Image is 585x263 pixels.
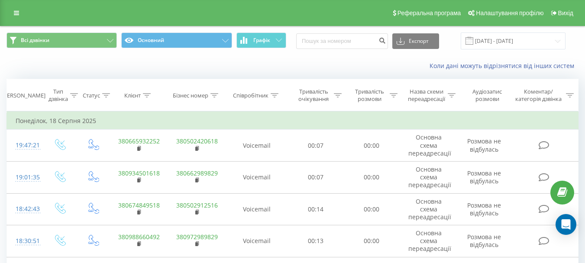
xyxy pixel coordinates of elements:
td: 00:00 [344,130,400,162]
button: Експорт [392,33,439,49]
a: 380972989829 [176,233,218,241]
a: 380988660492 [118,233,160,241]
div: 18:42:43 [16,201,34,218]
td: Voicemail [226,130,288,162]
a: 380934501618 [118,169,160,177]
td: 00:00 [344,193,400,225]
div: Тривалість очікування [296,88,332,103]
span: Реферальна програма [398,10,461,16]
button: Всі дзвінки [6,32,117,48]
td: 00:07 [288,161,344,193]
span: Розмова не відбулась [467,137,501,153]
a: Коли дані можуть відрізнятися вiд інших систем [430,62,579,70]
span: Розмова не відбулась [467,233,501,249]
span: Налаштування профілю [476,10,543,16]
td: Voicemail [226,193,288,225]
td: Основна схема переадресації [400,130,458,162]
div: Співробітник [233,92,268,99]
span: Розмова не відбулась [467,201,501,217]
div: Тип дзвінка [48,88,68,103]
div: [PERSON_NAME] [2,92,45,99]
div: Назва схеми переадресації [407,88,446,103]
div: Клієнт [124,92,141,99]
div: Тривалість розмови [352,88,388,103]
div: Статус [83,92,100,99]
td: 00:14 [288,193,344,225]
a: 380502420618 [176,137,218,145]
a: 380665932252 [118,137,160,145]
button: Графік [236,32,286,48]
td: Основна схема переадресації [400,225,458,257]
div: 19:01:35 [16,169,34,186]
span: Всі дзвінки [21,37,49,44]
div: Бізнес номер [173,92,208,99]
td: Основна схема переадресації [400,161,458,193]
td: Основна схема переадресації [400,193,458,225]
td: 00:07 [288,130,344,162]
div: Open Intercom Messenger [556,214,576,235]
td: 00:13 [288,225,344,257]
a: 380502912516 [176,201,218,209]
button: Основний [121,32,232,48]
div: 18:30:51 [16,233,34,250]
span: Розмова не відбулась [467,169,501,185]
td: Voicemail [226,225,288,257]
div: 19:47:21 [16,137,34,154]
span: Вихід [558,10,573,16]
td: 00:00 [344,161,400,193]
div: Аудіозапис розмови [465,88,509,103]
a: 380674849518 [118,201,160,209]
td: Понеділок, 18 Серпня 2025 [7,112,579,130]
a: 380662989829 [176,169,218,177]
div: Коментар/категорія дзвінка [513,88,564,103]
td: Voicemail [226,161,288,193]
input: Пошук за номером [296,33,388,49]
span: Графік [253,37,270,43]
td: 00:00 [344,225,400,257]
